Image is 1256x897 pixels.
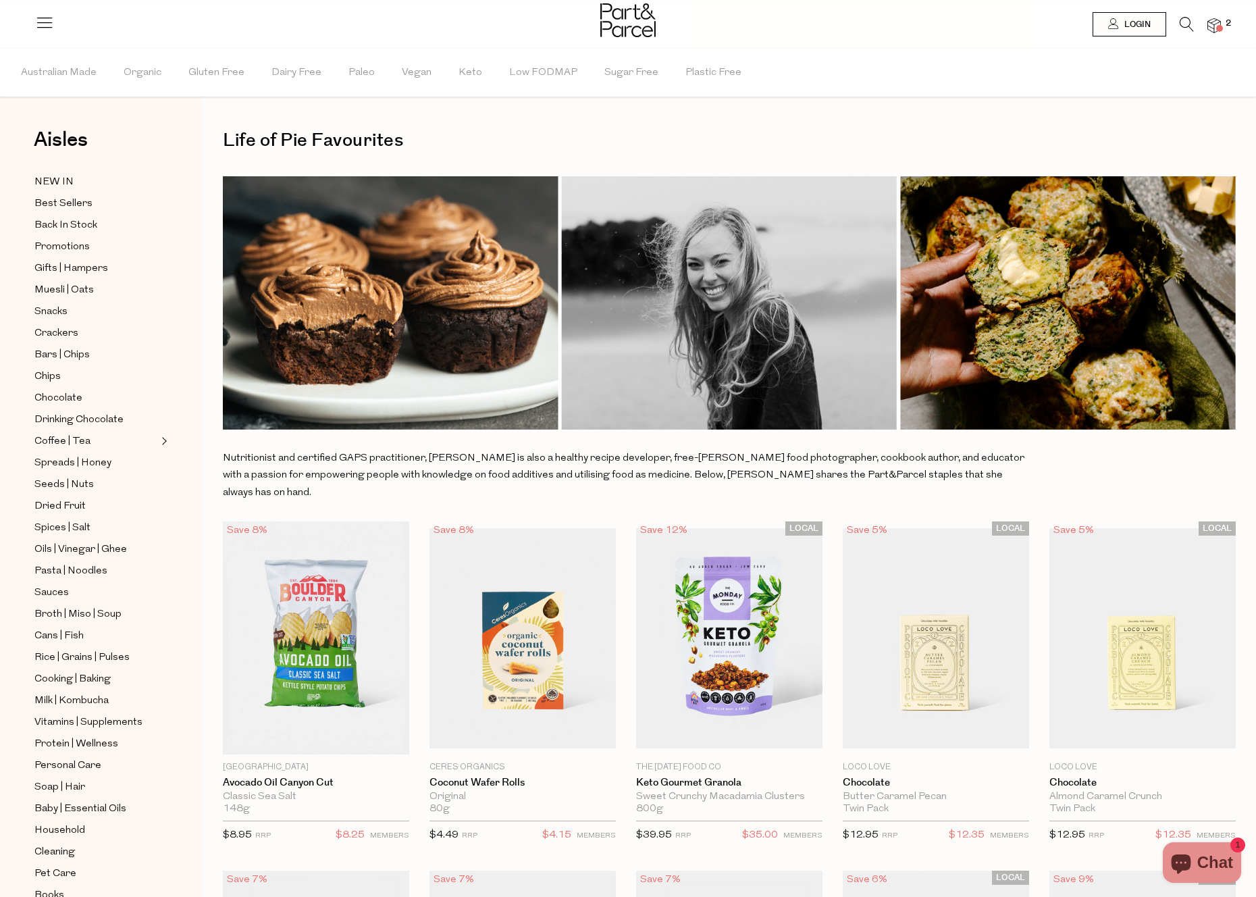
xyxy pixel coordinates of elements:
img: Avocado Oil Canyon Cut [223,521,409,754]
small: RRP [1089,832,1104,840]
div: Original [429,791,616,803]
a: Login [1093,12,1166,36]
div: Save 7% [223,871,271,889]
a: Spices | Salt [34,519,157,536]
span: $39.95 [636,830,672,840]
div: Classic Sea Salt [223,791,409,803]
span: $8.95 [223,830,252,840]
span: LOCAL [992,871,1029,885]
a: 2 [1207,18,1221,32]
span: Organic [124,49,161,97]
a: Back In Stock [34,217,157,234]
span: Vitamins | Supplements [34,715,142,731]
img: Chocolate [843,528,1029,748]
span: Nutritionist and certified GAPS practitioner, [PERSON_NAME] is also a healthy recipe developer, f... [223,453,1024,498]
span: 2 [1222,18,1234,30]
a: Spreads | Honey [34,455,157,471]
span: LOCAL [1199,521,1236,536]
a: Dried Fruit [34,498,157,515]
a: Cooking | Baking [34,671,157,688]
span: Dried Fruit [34,498,86,515]
span: Plastic Free [685,49,741,97]
span: Soap | Hair [34,779,85,796]
span: Sauces [34,585,69,601]
div: Butter Caramel Pecan [843,791,1029,803]
span: Chocolate [34,390,82,407]
div: Save 5% [843,521,891,540]
span: Twin Pack [843,803,889,815]
img: Keto Gourmet Granola [636,528,822,748]
small: MEMBERS [783,832,822,840]
span: Milk | Kombucha [34,693,109,709]
a: Household [34,822,157,839]
a: Pasta | Noodles [34,563,157,580]
a: Soap | Hair [34,779,157,796]
small: MEMBERS [990,832,1029,840]
span: Rice | Grains | Pulses [34,650,130,666]
span: $12.35 [949,827,985,844]
span: Chips [34,369,61,385]
span: Spreads | Honey [34,455,111,471]
small: RRP [882,832,897,840]
span: 148g [223,803,250,815]
a: Cans | Fish [34,627,157,644]
button: Expand/Collapse Coffee | Tea [158,433,167,449]
span: Protein | Wellness [34,736,118,752]
div: Save 8% [429,521,478,540]
a: Baby | Essential Oils [34,800,157,817]
a: Bars | Chips [34,347,157,363]
span: Baby | Essential Oils [34,801,126,817]
a: Coffee | Tea [34,433,157,450]
span: Twin Pack [1049,803,1095,815]
a: Drinking Chocolate [34,411,157,428]
a: Keto Gourmet Granola [636,777,822,789]
div: Almond Caramel Crunch [1049,791,1236,803]
div: Save 7% [429,871,478,889]
span: Broth | Miso | Soup [34,607,122,623]
a: Muesli | Oats [34,282,157,299]
span: Pasta | Noodles [34,563,107,580]
span: Personal Care [34,758,101,774]
a: Sauces [34,584,157,601]
small: MEMBERS [577,832,616,840]
span: LOCAL [992,521,1029,536]
small: MEMBERS [370,832,409,840]
a: Coconut Wafer Rolls [429,777,616,789]
img: Website_-_Ambassador_Banners_2000_x_500px.png [223,176,1236,430]
div: Save 7% [636,871,685,889]
span: Gluten Free [188,49,244,97]
p: [GEOGRAPHIC_DATA] [223,761,409,773]
span: Drinking Chocolate [34,412,124,428]
div: Save 6% [843,871,891,889]
img: Part&Parcel [600,3,656,37]
span: Muesli | Oats [34,282,94,299]
span: $4.15 [542,827,571,844]
small: RRP [462,832,477,840]
span: Crackers [34,326,78,342]
span: LOCAL [785,521,822,536]
span: Cans | Fish [34,628,84,644]
a: Chips [34,368,157,385]
span: $4.49 [429,830,459,840]
span: Cleaning [34,844,75,861]
img: Coconut Wafer Rolls [429,528,616,748]
div: Save 12% [636,521,691,540]
a: Avocado Oil Canyon Cut [223,777,409,789]
span: Spices | Salt [34,520,90,536]
div: Save 5% [1049,521,1098,540]
p: Ceres Organics [429,761,616,773]
a: Protein | Wellness [34,736,157,752]
span: Pet Care [34,866,76,882]
a: Crackers [34,325,157,342]
a: Personal Care [34,757,157,774]
a: Snacks [34,303,157,320]
div: Save 9% [1049,871,1098,889]
a: Vitamins | Supplements [34,714,157,731]
span: Snacks [34,304,68,320]
span: Back In Stock [34,217,97,234]
a: Gifts | Hampers [34,260,157,277]
p: Loco Love [843,761,1029,773]
a: Oils | Vinegar | Ghee [34,541,157,558]
span: Aisles [34,125,88,155]
span: Bars | Chips [34,347,90,363]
